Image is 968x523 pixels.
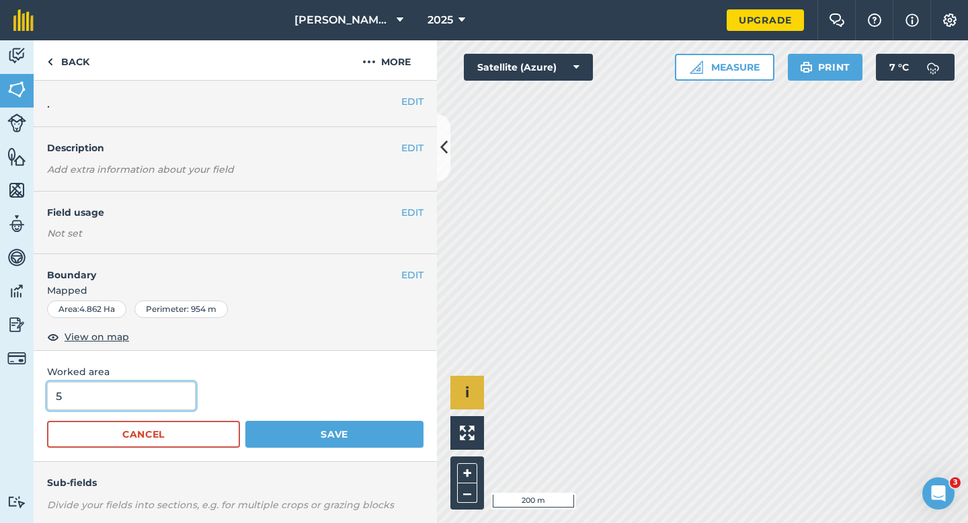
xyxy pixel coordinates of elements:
[401,268,424,282] button: EDIT
[47,421,240,448] button: Cancel
[866,13,883,27] img: A question mark icon
[47,140,424,155] h4: Description
[450,376,484,409] button: i
[920,54,946,81] img: svg+xml;base64,PD94bWwgdmVyc2lvbj0iMS4wIiBlbmNvZGluZz0idXRmLTgiPz4KPCEtLSBHZW5lcmF0b3I6IEFkb2JlIE...
[905,12,919,28] img: svg+xml;base64,PHN2ZyB4bWxucz0iaHR0cDovL3d3dy53My5vcmcvMjAwMC9zdmciIHdpZHRoPSIxNyIgaGVpZ2h0PSIxNy...
[428,12,453,28] span: 2025
[65,329,129,344] span: View on map
[7,46,26,66] img: svg+xml;base64,PD94bWwgdmVyc2lvbj0iMS4wIiBlbmNvZGluZz0idXRmLTgiPz4KPCEtLSBHZW5lcmF0b3I6IEFkb2JlIE...
[457,483,477,503] button: –
[829,13,845,27] img: Two speech bubbles overlapping with the left bubble in the forefront
[460,426,475,440] img: Four arrows, one pointing top left, one top right, one bottom right and the last bottom left
[401,205,424,220] button: EDIT
[34,254,401,282] h4: Boundary
[47,329,59,345] img: svg+xml;base64,PHN2ZyB4bWxucz0iaHR0cDovL3d3dy53My5vcmcvMjAwMC9zdmciIHdpZHRoPSIxOCIgaGVpZ2h0PSIyNC...
[34,283,437,298] span: Mapped
[134,300,228,318] div: Perimeter : 954 m
[47,163,234,175] em: Add extra information about your field
[47,300,126,318] div: Area : 4.862 Ha
[675,54,774,81] button: Measure
[47,364,424,379] span: Worked area
[13,9,34,31] img: fieldmargin Logo
[464,54,593,81] button: Satellite (Azure)
[7,180,26,200] img: svg+xml;base64,PHN2ZyB4bWxucz0iaHR0cDovL3d3dy53My5vcmcvMjAwMC9zdmciIHdpZHRoPSI1NiIgaGVpZ2h0PSI2MC...
[788,54,863,81] button: Print
[294,12,391,28] span: [PERSON_NAME] Farming Partnership
[727,9,804,31] a: Upgrade
[942,13,958,27] img: A cog icon
[950,477,961,488] span: 3
[889,54,909,81] span: 7 ° C
[34,475,437,490] h4: Sub-fields
[7,114,26,132] img: svg+xml;base64,PD94bWwgdmVyc2lvbj0iMS4wIiBlbmNvZGluZz0idXRmLTgiPz4KPCEtLSBHZW5lcmF0b3I6IEFkb2JlIE...
[922,477,955,510] iframe: Intercom live chat
[47,499,394,511] em: Divide your fields into sections, e.g. for multiple crops or grazing blocks
[47,205,401,220] h4: Field usage
[7,214,26,234] img: svg+xml;base64,PD94bWwgdmVyc2lvbj0iMS4wIiBlbmNvZGluZz0idXRmLTgiPz4KPCEtLSBHZW5lcmF0b3I6IEFkb2JlIE...
[34,40,103,80] a: Back
[245,421,424,448] button: Save
[800,59,813,75] img: svg+xml;base64,PHN2ZyB4bWxucz0iaHR0cDovL3d3dy53My5vcmcvMjAwMC9zdmciIHdpZHRoPSIxOSIgaGVpZ2h0PSIyNC...
[7,281,26,301] img: svg+xml;base64,PD94bWwgdmVyc2lvbj0iMS4wIiBlbmNvZGluZz0idXRmLTgiPz4KPCEtLSBHZW5lcmF0b3I6IEFkb2JlIE...
[401,94,424,109] button: EDIT
[7,79,26,99] img: svg+xml;base64,PHN2ZyB4bWxucz0iaHR0cDovL3d3dy53My5vcmcvMjAwMC9zdmciIHdpZHRoPSI1NiIgaGVpZ2h0PSI2MC...
[47,94,50,113] span: .
[7,247,26,268] img: svg+xml;base64,PD94bWwgdmVyc2lvbj0iMS4wIiBlbmNvZGluZz0idXRmLTgiPz4KPCEtLSBHZW5lcmF0b3I6IEFkb2JlIE...
[7,147,26,167] img: svg+xml;base64,PHN2ZyB4bWxucz0iaHR0cDovL3d3dy53My5vcmcvMjAwMC9zdmciIHdpZHRoPSI1NiIgaGVpZ2h0PSI2MC...
[876,54,955,81] button: 7 °C
[47,227,424,240] div: Not set
[47,329,129,345] button: View on map
[47,54,53,70] img: svg+xml;base64,PHN2ZyB4bWxucz0iaHR0cDovL3d3dy53My5vcmcvMjAwMC9zdmciIHdpZHRoPSI5IiBoZWlnaHQ9IjI0Ii...
[362,54,376,70] img: svg+xml;base64,PHN2ZyB4bWxucz0iaHR0cDovL3d3dy53My5vcmcvMjAwMC9zdmciIHdpZHRoPSIyMCIgaGVpZ2h0PSIyNC...
[336,40,437,80] button: More
[690,61,703,74] img: Ruler icon
[7,315,26,335] img: svg+xml;base64,PD94bWwgdmVyc2lvbj0iMS4wIiBlbmNvZGluZz0idXRmLTgiPz4KPCEtLSBHZW5lcmF0b3I6IEFkb2JlIE...
[7,349,26,368] img: svg+xml;base64,PD94bWwgdmVyc2lvbj0iMS4wIiBlbmNvZGluZz0idXRmLTgiPz4KPCEtLSBHZW5lcmF0b3I6IEFkb2JlIE...
[465,384,469,401] span: i
[7,495,26,508] img: svg+xml;base64,PD94bWwgdmVyc2lvbj0iMS4wIiBlbmNvZGluZz0idXRmLTgiPz4KPCEtLSBHZW5lcmF0b3I6IEFkb2JlIE...
[457,463,477,483] button: +
[401,140,424,155] button: EDIT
